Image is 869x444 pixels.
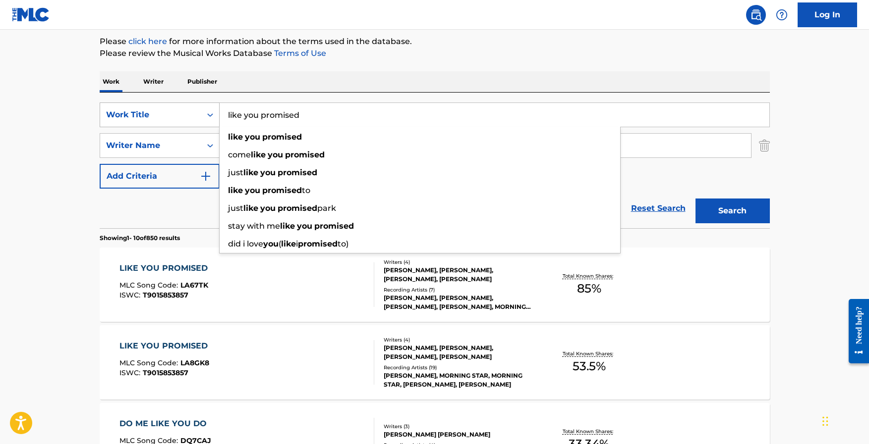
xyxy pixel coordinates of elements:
[819,396,869,444] iframe: Chat Widget
[100,36,770,48] p: Please for more information about the terms used in the database.
[143,368,188,377] span: T9015853857
[100,247,770,322] a: LIKE YOU PROMISEDMLC Song Code:LA67TKISWC:T9015853857Writers (4)[PERSON_NAME], [PERSON_NAME], [PE...
[106,109,195,121] div: Work Title
[119,291,143,299] span: ISWC :
[228,168,243,177] span: just
[384,336,533,344] div: Writers ( 4 )
[384,266,533,284] div: [PERSON_NAME], [PERSON_NAME], [PERSON_NAME], [PERSON_NAME]
[128,37,167,46] a: click here
[228,239,263,248] span: did i love
[278,203,317,213] strong: promised
[772,5,792,25] div: Help
[100,325,770,399] a: LIKE YOU PROMISEDMLC Song Code:LA8GK8ISWC:T9015853857Writers (4)[PERSON_NAME], [PERSON_NAME], [PE...
[243,168,258,177] strong: like
[297,221,312,231] strong: you
[298,239,338,248] strong: promised
[841,291,869,371] iframe: Resource Center
[228,203,243,213] span: just
[119,340,213,352] div: LIKE YOU PROMISED
[577,280,601,297] span: 85 %
[314,221,354,231] strong: promised
[119,262,213,274] div: LIKE YOU PROMISED
[750,9,762,21] img: search
[317,203,336,213] span: park
[563,350,616,357] p: Total Known Shares:
[280,221,295,231] strong: like
[263,239,279,248] strong: you
[100,234,180,243] p: Showing 1 - 10 of 850 results
[243,203,258,213] strong: like
[140,71,167,92] p: Writer
[272,49,326,58] a: Terms of Use
[100,164,220,189] button: Add Criteria
[119,281,180,290] span: MLC Song Code :
[384,286,533,294] div: Recording Artists ( 7 )
[245,132,260,142] strong: you
[281,239,296,248] strong: like
[184,71,220,92] p: Publisher
[260,168,276,177] strong: you
[228,221,280,231] span: stay with me
[822,406,828,436] div: Drag
[384,423,533,430] div: Writers ( 3 )
[100,71,122,92] p: Work
[302,186,310,195] span: to
[260,203,276,213] strong: you
[251,150,266,159] strong: like
[119,358,180,367] span: MLC Song Code :
[746,5,766,25] a: Public Search
[228,150,251,159] span: come
[285,150,325,159] strong: promised
[200,170,212,182] img: 9d2ae6d4665cec9f34b9.svg
[384,344,533,361] div: [PERSON_NAME], [PERSON_NAME], [PERSON_NAME], [PERSON_NAME]
[279,239,281,248] span: (
[268,150,283,159] strong: you
[798,2,857,27] a: Log In
[228,132,243,142] strong: like
[228,186,243,195] strong: like
[12,7,50,22] img: MLC Logo
[100,48,770,59] p: Please review the Musical Works Database
[563,428,616,435] p: Total Known Shares:
[262,132,302,142] strong: promised
[143,291,188,299] span: T9015853857
[384,258,533,266] div: Writers ( 4 )
[245,186,260,195] strong: you
[384,430,533,439] div: [PERSON_NAME] [PERSON_NAME]
[384,294,533,311] div: [PERSON_NAME], [PERSON_NAME], [PERSON_NAME], [PERSON_NAME], MORNING STAR
[563,272,616,280] p: Total Known Shares:
[384,364,533,371] div: Recording Artists ( 19 )
[384,371,533,389] div: [PERSON_NAME], MORNING STAR, MORNING STAR, [PERSON_NAME], [PERSON_NAME]
[119,418,212,430] div: DO ME LIKE YOU DO
[278,168,317,177] strong: promised
[100,102,770,228] form: Search Form
[695,198,770,223] button: Search
[180,358,209,367] span: LA8GK8
[119,368,143,377] span: ISWC :
[296,239,298,248] span: i
[262,186,302,195] strong: promised
[776,9,788,21] img: help
[573,357,606,375] span: 53.5 %
[626,197,691,219] a: Reset Search
[338,239,348,248] span: to)
[180,281,208,290] span: LA67TK
[759,133,770,158] img: Delete Criterion
[106,140,195,151] div: Writer Name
